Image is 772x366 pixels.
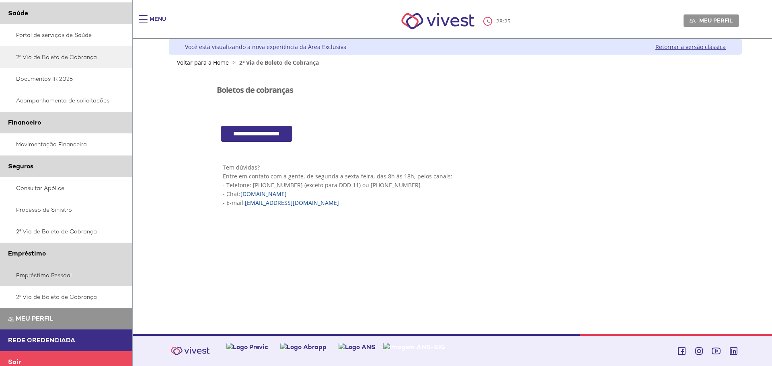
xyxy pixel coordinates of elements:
[217,86,293,94] h3: Boletos de cobranças
[8,336,75,344] span: Rede Credenciada
[133,334,772,366] footer: Vivest
[166,342,214,360] img: Vivest
[16,314,53,323] span: Meu perfil
[163,39,742,334] div: Vivest
[8,162,33,170] span: Seguros
[8,358,21,366] span: Sair
[8,118,41,127] span: Financeiro
[699,17,733,24] span: Meu perfil
[8,249,46,258] span: Empréstimo
[217,126,694,142] section: <span lang="pt-BR" dir="ltr">Cob360 - Area Restrita - Emprestimos</span>
[339,343,376,351] img: Logo ANS
[8,9,28,17] span: Saúde
[230,59,238,66] span: >
[684,14,739,27] a: Meu perfil
[392,4,484,38] img: Vivest
[245,199,339,207] a: [EMAIL_ADDRESS][DOMAIN_NAME]
[217,74,694,118] section: <span lang="pt-BR" dir="ltr">Visualizador do Conteúdo da Web</span>
[217,150,694,219] section: <span lang="pt-BR" dir="ltr">Visualizador do Conteúdo da Web</span> 1
[280,343,326,351] img: Logo Abrapp
[240,190,287,198] a: [DOMAIN_NAME]
[383,343,445,351] img: Imagem ANS-SIG
[226,343,268,351] img: Logo Previc
[496,17,503,25] span: 28
[177,59,229,66] a: Voltar para a Home
[483,17,512,26] div: :
[690,18,696,24] img: Meu perfil
[223,163,688,207] p: Tem dúvidas? Entre em contato com a gente, de segunda a sexta-feira, das 8h às 18h, pelos canais:...
[504,17,511,25] span: 25
[8,316,14,322] img: Meu perfil
[150,15,166,31] div: Menu
[239,59,319,66] span: 2ª Via de Boleto de Cobrança
[185,43,347,51] div: Você está visualizando a nova experiência da Área Exclusiva
[655,43,726,51] a: Retornar à versão clássica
